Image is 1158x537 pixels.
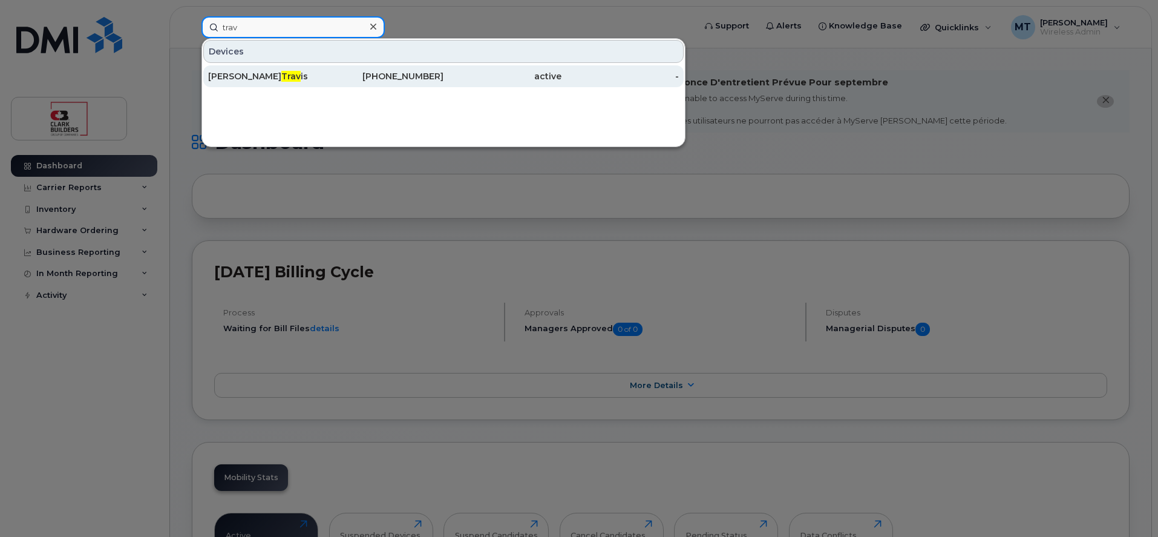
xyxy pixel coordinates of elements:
[281,71,301,82] span: Trav
[561,70,679,82] div: -
[443,70,561,82] div: active
[326,70,444,82] div: [PHONE_NUMBER]
[208,70,326,82] div: [PERSON_NAME] is
[1105,484,1149,528] iframe: Messenger Launcher
[203,65,684,87] a: [PERSON_NAME]Travis[PHONE_NUMBER]active-
[203,40,684,63] div: Devices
